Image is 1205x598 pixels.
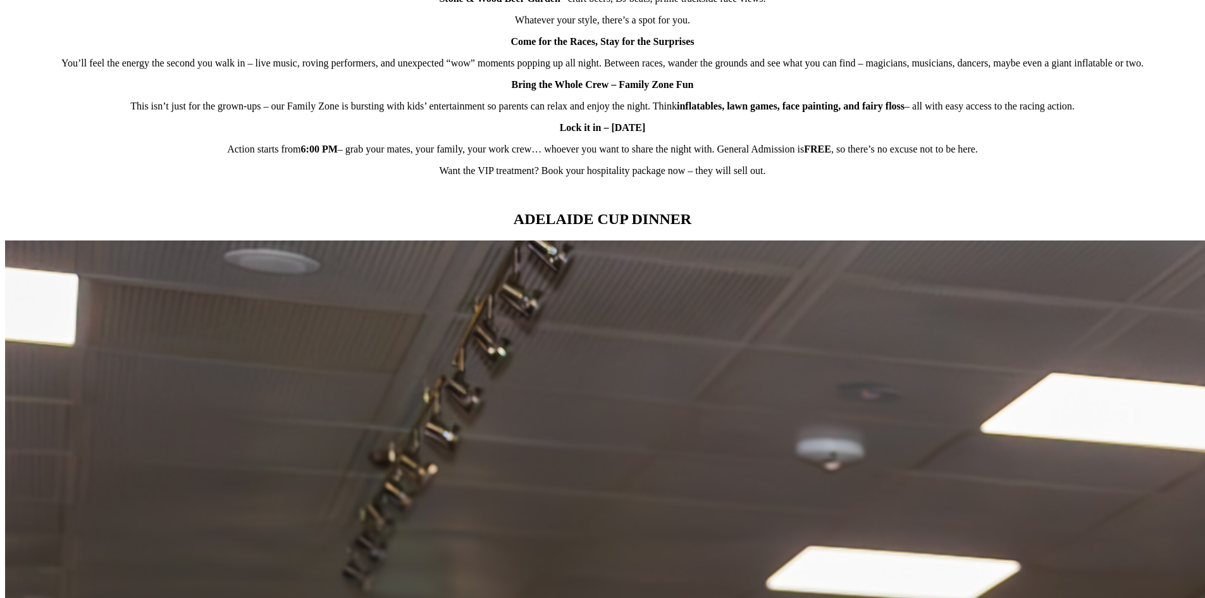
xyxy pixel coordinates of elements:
strong: 6 [301,144,306,154]
strong: Lock it in – [DATE] [560,122,646,133]
p: You’ll feel the energy the second you walk in – live music, roving performers, and unexpected “wo... [5,58,1200,69]
p: This isn’t just for the grown-ups – our Family Zone is bursting with kids’ entertainment so paren... [5,101,1200,112]
strong: inflatables, lawn games, face painting, and fairy floss [677,101,905,111]
strong: FREE [804,144,831,154]
p: Want the VIP treatment? Book your hospitality package now – they will sell out. [5,165,1200,177]
strong: Come for the Races, Stay for the Surprises [510,36,694,47]
h2: ADELAIDE CUP DINNER [5,211,1200,228]
strong: Bring the Whole Crew – Family Zone Fun [512,79,694,90]
strong: :00 PM [306,144,338,154]
p: Whatever your style, there’s a spot for you. [5,15,1200,26]
p: Action starts from – grab your mates, your family, your work crew… whoever you want to share the ... [5,144,1200,155]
